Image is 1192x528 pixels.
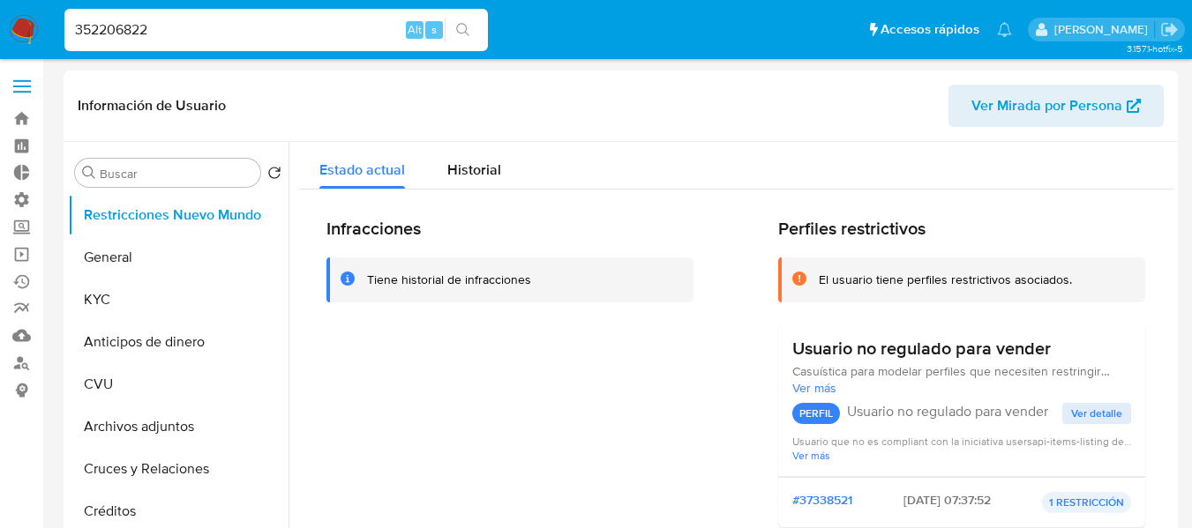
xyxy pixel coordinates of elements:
a: Salir [1160,20,1179,39]
span: Ver Mirada por Persona [971,85,1122,127]
button: CVU [68,363,289,405]
button: Restricciones Nuevo Mundo [68,194,289,236]
a: Notificaciones [997,22,1012,37]
h1: Información de Usuario [78,97,226,115]
button: Archivos adjuntos [68,405,289,448]
input: Buscar usuario o caso... [64,19,488,41]
button: KYC [68,279,289,321]
p: zoe.breuer@mercadolibre.com [1054,21,1154,38]
span: Alt [408,21,422,38]
button: Anticipos de dinero [68,321,289,363]
button: General [68,236,289,279]
input: Buscar [100,166,253,182]
button: Volver al orden por defecto [267,166,281,185]
button: search-icon [445,18,481,42]
button: Cruces y Relaciones [68,448,289,490]
span: s [431,21,437,38]
span: Accesos rápidos [881,20,979,39]
button: Ver Mirada por Persona [948,85,1164,127]
button: Buscar [82,166,96,180]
